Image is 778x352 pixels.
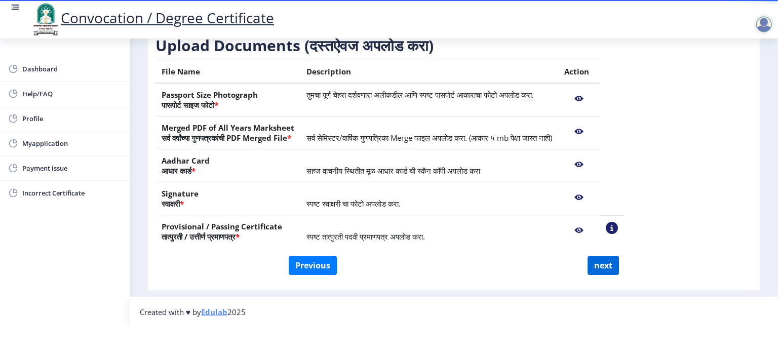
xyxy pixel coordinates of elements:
[289,256,337,275] button: Previous
[155,182,300,215] th: Signature स्वाक्षरी
[300,60,558,84] th: Description
[22,187,122,199] span: Incorrect Certificate
[564,188,594,207] nb-action: View File
[22,112,122,125] span: Profile
[22,63,122,75] span: Dashboard
[155,116,300,149] th: Merged PDF of All Years Marksheet सर्व वर्षांच्या गुणपत्रकांची PDF Merged File
[558,60,600,84] th: Action
[155,83,300,116] th: Passport Size Photograph पासपोर्ट साइज फोटो
[30,8,274,27] a: Convocation / Degree Certificate
[306,166,480,176] span: सहज वाचनीय स्थितीत मूळ आधार कार्ड ची स्कॅन कॉपी अपलोड करा
[564,90,594,108] nb-action: View File
[155,215,300,248] th: Provisional / Passing Certificate तात्पुरती / उत्तीर्ण प्रमाणपत्र
[155,60,300,84] th: File Name
[201,307,227,317] a: Edulab
[140,307,246,317] span: Created with ♥ by 2025
[588,256,619,275] button: next
[564,221,594,240] nb-action: View File
[22,137,122,149] span: Myapplication
[22,88,122,100] span: Help/FAQ
[306,199,401,209] span: स्पष्ट स्वाक्षरी चा फोटो अपलोड करा.
[22,162,122,174] span: Payment issue
[30,2,61,36] img: logo
[606,222,618,234] nb-action: View Sample PDC
[564,123,594,141] nb-action: View File
[300,83,558,116] td: तुमचा पूर्ण चेहरा दर्शवणारा अलीकडील आणि स्पष्ट पासपोर्ट आकाराचा फोटो अपलोड करा.
[306,133,552,143] span: सर्व सेमिस्टर/वार्षिक गुणपत्रिका Merge फाइल अपलोड करा. (आकार ५ mb पेक्षा जास्त नाही)
[306,231,425,242] span: स्पष्ट तात्पुरती पदवी प्रमाणपत्र अपलोड करा.
[155,35,624,56] h3: Upload Documents (दस्तऐवज अपलोड करा)
[564,155,594,174] nb-action: View File
[155,149,300,182] th: Aadhar Card आधार कार्ड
